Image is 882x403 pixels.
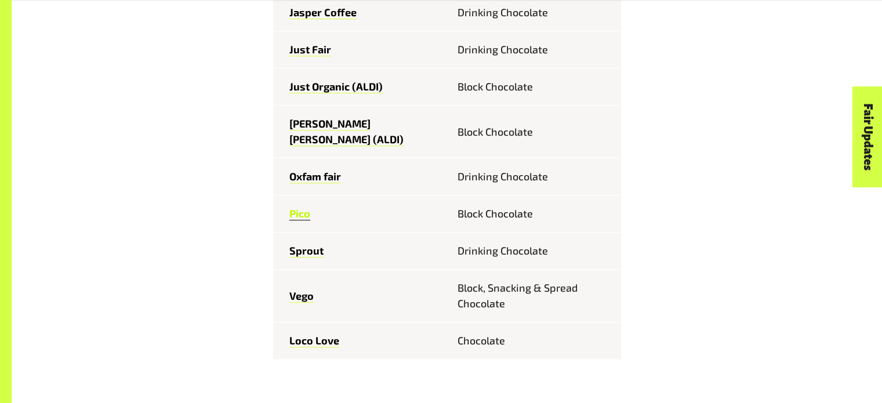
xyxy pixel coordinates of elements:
[447,270,621,322] td: Block, Snacking & Spread Chocolate
[289,6,357,19] a: Jasper Coffee
[289,43,331,56] a: Just Fair
[447,195,621,233] td: Block Chocolate
[289,207,310,220] a: Pico
[289,170,341,183] a: Oxfam fair
[447,106,621,158] td: Block Chocolate
[289,289,314,303] a: Vego
[447,233,621,270] td: Drinking Chocolate
[447,158,621,195] td: Drinking Chocolate
[447,322,621,360] td: Chocolate
[289,80,383,93] a: Just Organic (ALDI)
[447,31,621,68] td: Drinking Chocolate
[289,244,324,257] a: Sprout
[289,117,404,146] a: [PERSON_NAME] [PERSON_NAME] (ALDI)
[289,334,339,347] a: Loco Love
[447,68,621,106] td: Block Chocolate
